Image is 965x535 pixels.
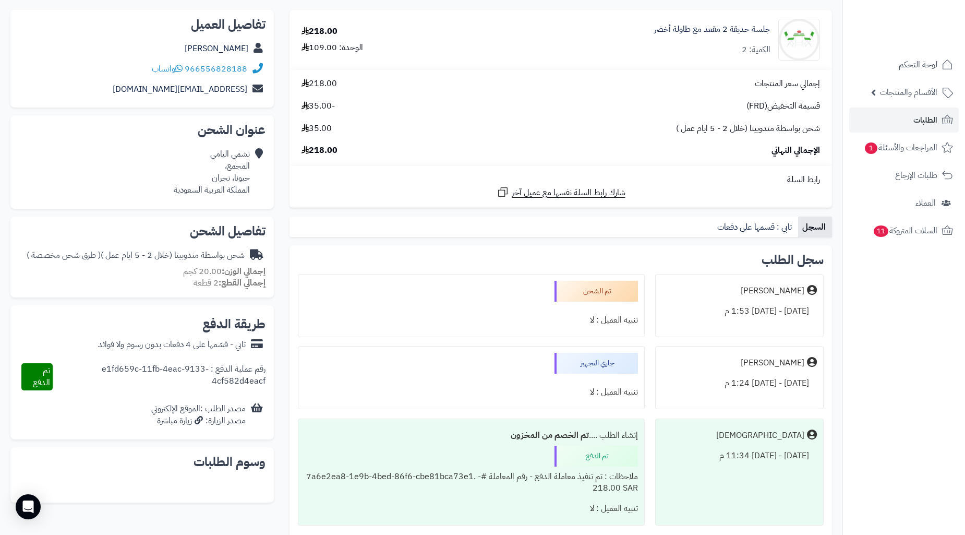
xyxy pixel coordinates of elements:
div: ملاحظات : تم تنفيذ معاملة الدفع - رقم المعاملة #7a6e2ea8-1e9b-4bed-86f6-cbe81bca73e1. - 218.00 SAR [305,467,638,499]
a: الطلبات [849,108,959,133]
a: العملاء [849,191,959,216]
div: [PERSON_NAME] [741,357,804,369]
div: [DATE] - [DATE] 11:34 م [662,446,817,466]
div: [DEMOGRAPHIC_DATA] [716,430,804,442]
div: Open Intercom Messenger [16,494,41,519]
div: 218.00 [301,26,337,38]
a: لوحة التحكم [849,52,959,77]
div: مصدر الطلب :الموقع الإلكتروني [151,403,246,427]
span: 11 [874,225,888,237]
small: 2 قطعة [194,277,266,289]
div: تنبيه العميل : لا [305,382,638,402]
a: السلات المتروكة11 [849,218,959,243]
small: 20.00 كجم [183,265,266,278]
div: رقم عملية الدفع : e1fd659c-11fb-4eac-9133-4cf582d4eacf [53,363,266,390]
span: قسيمة التخفيض(FRD) [746,100,820,112]
div: جاري التجهيز [554,353,638,374]
span: 35.00 [301,123,332,135]
span: شارك رابط السلة نفسها مع عميل آخر [512,187,625,199]
strong: إجمالي القطع: [219,277,266,289]
a: جلسة حديقة 2 مقعد مع طاولة أخضر [654,23,770,35]
strong: إجمالي الوزن: [222,265,266,278]
div: [DATE] - [DATE] 1:53 م [662,301,817,322]
div: تنبيه العميل : لا [305,498,638,519]
a: [PERSON_NAME] [185,42,248,55]
div: إنشاء الطلب .... [305,425,638,446]
div: نشمي اليامي المجمع، حبونا، نجران المملكة العربية السعودية [174,148,250,196]
a: واتساب [152,63,183,75]
span: 1 [865,142,877,154]
h2: طريقة الدفع [202,318,266,330]
span: -35.00 [301,100,335,112]
span: طلبات الإرجاع [895,168,937,183]
h3: سجل الطلب [762,254,824,266]
span: الأقسام والمنتجات [880,85,937,100]
h2: تفاصيل الشحن [19,225,266,237]
a: طلبات الإرجاع [849,163,959,188]
h2: عنوان الشحن [19,124,266,136]
div: [DATE] - [DATE] 1:24 م [662,373,817,394]
span: لوحة التحكم [899,57,937,72]
span: إجمالي سعر المنتجات [755,78,820,90]
span: الطلبات [913,113,937,127]
span: الإجمالي النهائي [771,145,820,157]
span: تم الدفع [33,364,50,389]
a: 966556828188 [185,63,247,75]
span: المراجعات والأسئلة [864,140,937,155]
div: تابي - قسّمها على 4 دفعات بدون رسوم ولا فوائد [98,339,246,351]
img: logo-2.png [894,28,955,50]
h2: وسوم الطلبات [19,456,266,468]
a: المراجعات والأسئلة1 [849,135,959,160]
div: الوحدة: 109.00 [301,42,363,54]
div: شحن بواسطة مندوبينا (خلال 2 - 5 ايام عمل ) [27,249,245,261]
b: تم الخصم من المخزون [511,429,589,442]
a: تابي : قسمها على دفعات [713,217,798,237]
h2: تفاصيل العميل [19,18,266,31]
div: مصدر الزيارة: زيارة مباشرة [151,415,246,427]
span: ( طرق شحن مخصصة ) [27,249,101,261]
span: 218.00 [301,145,337,157]
span: السلات المتروكة [873,223,937,238]
div: تم الشحن [554,281,638,302]
div: تنبيه العميل : لا [305,310,638,330]
div: [PERSON_NAME] [741,285,804,297]
a: [EMAIL_ADDRESS][DOMAIN_NAME] [113,83,247,96]
div: تم الدفع [554,446,638,467]
span: شحن بواسطة مندوبينا (خلال 2 - 5 ايام عمل ) [676,123,820,135]
span: العملاء [915,196,936,210]
div: الكمية: 2 [742,44,770,56]
span: 218.00 [301,78,337,90]
div: رابط السلة [294,174,828,186]
a: شارك رابط السلة نفسها مع عميل آخر [497,186,625,199]
img: 1753686337-1734447034-110124010020-1000x1000-90x90.jpg [779,19,819,61]
a: السجل [798,217,832,237]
